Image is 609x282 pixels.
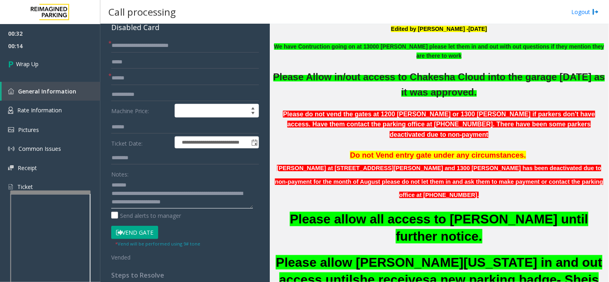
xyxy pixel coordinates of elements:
[111,272,259,279] h4: Steps to Resolve
[104,2,180,22] h3: Call processing
[290,212,588,243] span: Please allow all access to [PERSON_NAME] until further notice.
[111,211,181,220] label: Send alerts to manager
[18,87,76,95] span: General Information
[8,88,14,94] img: 'icon'
[343,71,605,97] span: /out access to Chakesha Cloud into the garage [DATE] as it was approved.
[273,71,313,82] span: Please A
[111,167,128,179] label: Notes:
[283,111,595,138] span: Please do not vend the gates at 1200 [PERSON_NAME] or 1300 [PERSON_NAME] if parkers don't have ac...
[313,71,343,83] span: llow in
[247,111,259,117] span: Decrease value
[18,164,37,172] span: Receipt
[350,151,526,159] span: Do not Vend entry gate under any circumstances.
[8,183,13,191] img: 'icon'
[2,82,100,101] a: General Information
[111,226,158,239] button: Vend Gate
[18,126,39,134] span: Pictures
[8,107,13,114] img: 'icon'
[274,43,605,59] b: We have Contruction going on at 13000 [PERSON_NAME] please let them in and out with out questions...
[18,145,61,152] span: Common Issues
[111,254,130,261] span: Vended
[109,136,173,148] label: Ticket Date:
[247,104,259,111] span: Increase value
[8,127,14,132] img: 'icon'
[115,241,200,247] small: Vend will be performed using 9# tone
[17,183,33,191] span: Ticket
[111,22,259,33] div: Disabled Card
[593,8,599,16] img: logout
[275,165,603,198] font: [PERSON_NAME] at [STREET_ADDRESS][PERSON_NAME] and 1300 [PERSON_NAME] has been deactivated due to...
[17,106,62,114] span: Rate Information
[572,8,599,16] a: Logout
[8,146,14,152] img: 'icon'
[391,26,487,32] font: Edited by [PERSON_NAME] -[DATE]
[16,60,39,68] span: Wrap Up
[8,165,14,170] img: 'icon'
[109,104,173,118] label: Machine Price:
[250,137,259,148] span: Toggle popup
